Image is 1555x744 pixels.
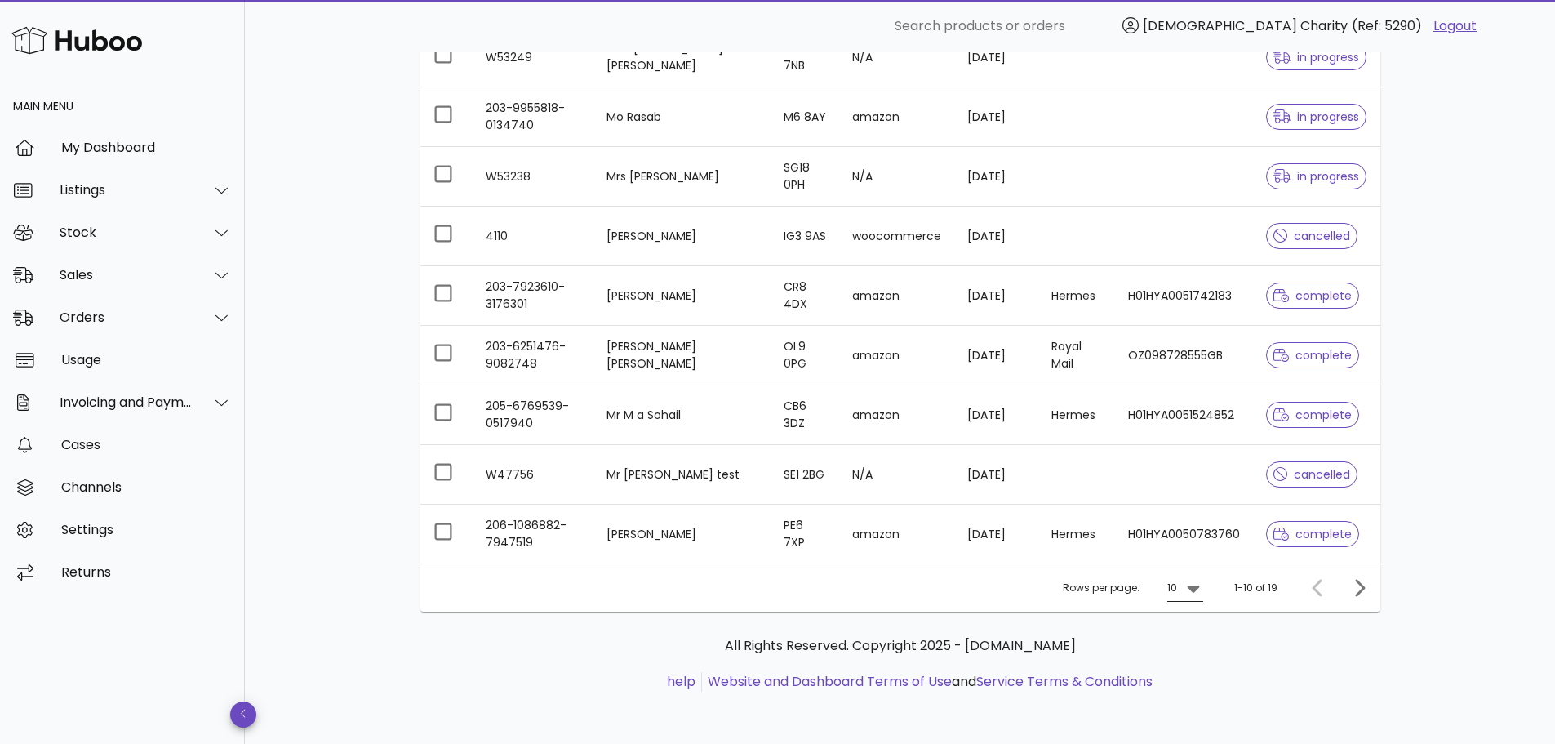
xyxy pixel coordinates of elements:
[771,505,840,564] td: PE6 7XP
[473,445,593,505] td: W47756
[1038,266,1114,326] td: Hermes
[473,505,593,564] td: 206-1086882-7947519
[1433,16,1477,36] a: Logout
[954,505,1038,564] td: [DATE]
[60,310,193,325] div: Orders
[1115,266,1253,326] td: H01HYA0051742183
[839,505,954,564] td: amazon
[593,28,771,87] td: Miss [PERSON_NAME] [PERSON_NAME]
[954,147,1038,207] td: [DATE]
[702,672,1153,692] li: and
[1115,326,1253,385] td: OZ098728555GB
[954,385,1038,445] td: [DATE]
[771,147,840,207] td: SG18 0PH
[1038,505,1114,564] td: Hermes
[839,87,954,147] td: amazon
[771,87,840,147] td: M6 8AY
[61,140,232,155] div: My Dashboard
[708,672,952,691] a: Website and Dashboard Terms of Use
[61,564,232,580] div: Returns
[60,394,193,410] div: Invoicing and Payments
[61,352,232,368] div: Usage
[593,87,771,147] td: Mo Rasab
[839,326,954,385] td: amazon
[593,266,771,326] td: [PERSON_NAME]
[954,87,1038,147] td: [DATE]
[1063,564,1203,612] div: Rows per page:
[839,147,954,207] td: N/A
[1273,171,1360,182] span: in progress
[1273,230,1351,242] span: cancelled
[771,266,840,326] td: CR8 4DX
[473,28,593,87] td: W53249
[954,445,1038,505] td: [DATE]
[593,326,771,385] td: [PERSON_NAME] [PERSON_NAME]
[1273,409,1353,421] span: complete
[771,28,840,87] td: PL15 7NB
[1273,290,1353,301] span: complete
[1038,385,1114,445] td: Hermes
[60,225,193,240] div: Stock
[771,445,840,505] td: SE1 2BG
[771,326,840,385] td: OL9 0PG
[839,385,954,445] td: amazon
[593,445,771,505] td: Mr [PERSON_NAME] test
[593,147,771,207] td: Mrs [PERSON_NAME]
[60,182,193,198] div: Listings
[1167,581,1177,595] div: 10
[1352,16,1422,35] span: (Ref: 5290)
[593,207,771,266] td: [PERSON_NAME]
[473,385,593,445] td: 205-6769539-0517940
[473,87,593,147] td: 203-9955818-0134740
[61,437,232,452] div: Cases
[954,266,1038,326] td: [DATE]
[771,207,840,266] td: IG3 9AS
[667,672,695,691] a: help
[839,28,954,87] td: N/A
[473,207,593,266] td: 4110
[60,267,193,283] div: Sales
[771,385,840,445] td: CB6 3DZ
[1167,575,1203,601] div: 10Rows per page:
[1273,51,1360,63] span: in progress
[1273,528,1353,540] span: complete
[839,207,954,266] td: woocommerce
[433,636,1367,656] p: All Rights Reserved. Copyright 2025 - [DOMAIN_NAME]
[1115,505,1253,564] td: H01HYA0050783760
[1143,16,1348,35] span: [DEMOGRAPHIC_DATA] Charity
[839,445,954,505] td: N/A
[1038,326,1114,385] td: Royal Mail
[1273,111,1360,123] span: in progress
[1115,385,1253,445] td: H01HYA0051524852
[954,326,1038,385] td: [DATE]
[954,207,1038,266] td: [DATE]
[1273,469,1351,480] span: cancelled
[976,672,1153,691] a: Service Terms & Conditions
[473,326,593,385] td: 203-6251476-9082748
[954,28,1038,87] td: [DATE]
[473,147,593,207] td: W53238
[61,522,232,537] div: Settings
[11,23,142,58] img: Huboo Logo
[61,479,232,495] div: Channels
[593,385,771,445] td: Mr M a Sohail
[1234,581,1277,595] div: 1-10 of 19
[593,505,771,564] td: [PERSON_NAME]
[1273,350,1353,361] span: complete
[473,266,593,326] td: 203-7923610-3176301
[839,266,954,326] td: amazon
[1344,573,1374,603] button: Next page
